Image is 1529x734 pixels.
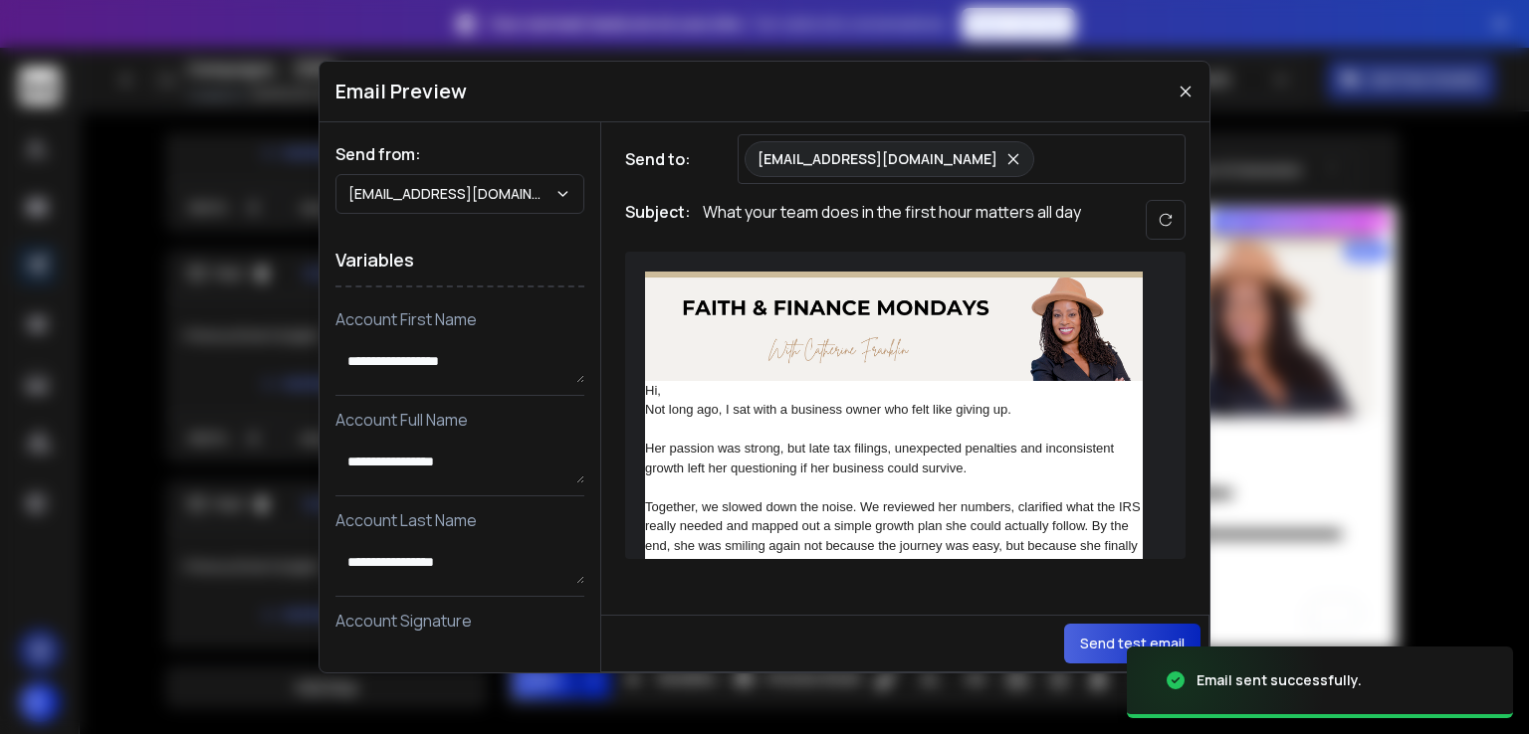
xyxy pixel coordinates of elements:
[625,200,691,240] h1: Subject:
[335,78,467,105] h1: Email Preview
[335,609,584,633] p: Account Signature
[335,142,584,166] h1: Send from:
[335,508,584,532] p: Account Last Name
[335,408,584,432] p: Account Full Name
[335,307,584,331] p: Account First Name
[645,400,1143,497] div: Not long ago, I sat with a business owner who felt like giving up. Her passion was strong, but la...
[625,147,705,171] h1: Send to:
[645,381,1143,401] div: Hi,
[1064,624,1201,663] button: Send test email
[645,497,1143,595] div: Together, we slowed down the noise. We reviewed her numbers, clarified what the IRS really needed...
[703,200,1081,240] p: What your team does in the first hour matters all day
[758,149,997,169] p: [EMAIL_ADDRESS][DOMAIN_NAME]
[1197,670,1362,690] div: Email sent successfully.
[348,184,554,204] p: [EMAIL_ADDRESS][DOMAIN_NAME]
[335,234,584,287] h1: Variables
